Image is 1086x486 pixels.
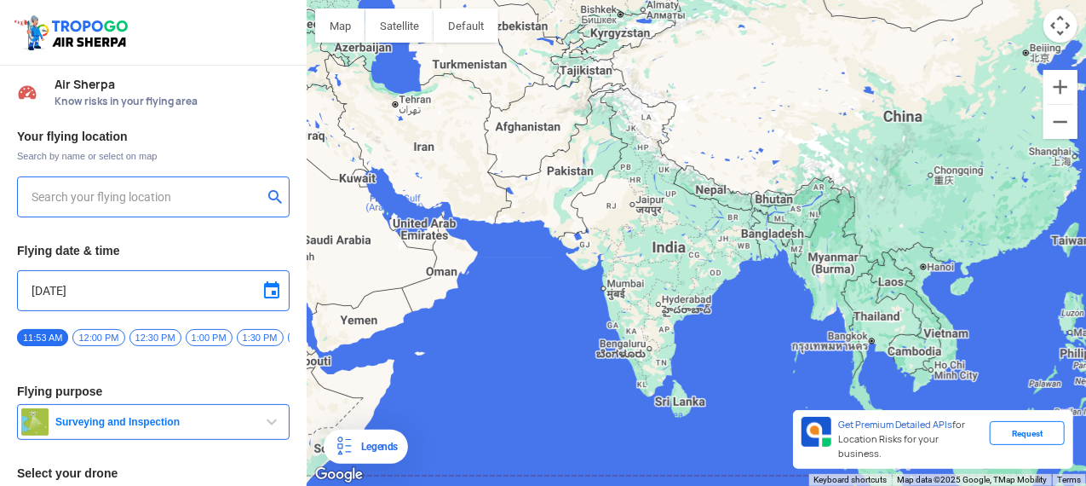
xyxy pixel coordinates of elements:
[1043,70,1077,104] button: Zoom in
[55,78,290,91] span: Air Sherpa
[17,82,37,102] img: Risk Scores
[1043,9,1077,43] button: Map camera controls
[311,464,367,486] a: Open this area in Google Maps (opens a new window)
[838,419,952,431] span: Get Premium Detailed APIs
[186,329,233,346] span: 1:00 PM
[813,474,887,486] button: Keyboard shortcuts
[72,329,124,346] span: 12:00 PM
[1057,475,1081,484] a: Terms
[1043,105,1077,139] button: Zoom out
[288,329,335,346] span: 2:00 PM
[311,464,367,486] img: Google
[802,417,831,447] img: Premium APIs
[32,281,275,301] input: Select Date
[17,329,68,346] span: 11:53 AM
[13,13,134,52] img: ic_tgdronemaps.svg
[990,421,1065,445] div: Request
[315,9,365,43] button: Show street map
[237,329,284,346] span: 1:30 PM
[365,9,434,43] button: Show satellite imagery
[49,415,261,429] span: Surveying and Inspection
[831,417,990,462] div: for Location Risks for your business.
[21,408,49,436] img: survey.png
[129,329,181,346] span: 12:30 PM
[17,149,290,163] span: Search by name or select on map
[55,95,290,108] span: Know risks in your flying area
[17,404,290,440] button: Surveying and Inspection
[334,437,354,457] img: Legends
[17,385,290,397] h3: Flying purpose
[897,475,1047,484] span: Map data ©2025 Google, TMap Mobility
[32,187,262,207] input: Search your flying location
[17,130,290,142] h3: Your flying location
[354,437,398,457] div: Legends
[17,467,290,479] h3: Select your drone
[17,245,290,257] h3: Flying date & time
